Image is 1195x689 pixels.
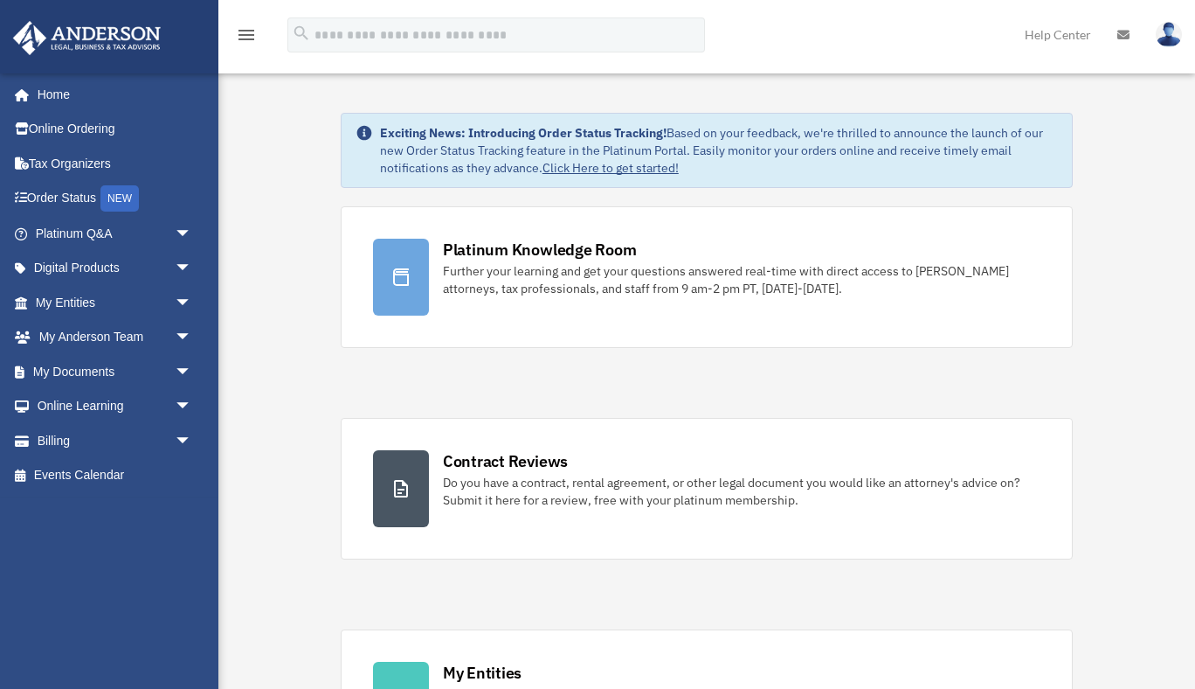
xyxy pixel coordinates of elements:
[380,125,667,141] strong: Exciting News: Introducing Order Status Tracking!
[175,320,210,356] span: arrow_drop_down
[12,112,218,147] a: Online Ordering
[8,21,166,55] img: Anderson Advisors Platinum Portal
[542,160,679,176] a: Click Here to get started!
[292,24,311,43] i: search
[443,474,1040,509] div: Do you have a contract, rental agreement, or other legal document you would like an attorney's ad...
[341,418,1073,560] a: Contract Reviews Do you have a contract, rental agreement, or other legal document you would like...
[341,206,1073,348] a: Platinum Knowledge Room Further your learning and get your questions answered real-time with dire...
[12,285,218,320] a: My Entitiesarrow_drop_down
[175,354,210,390] span: arrow_drop_down
[175,389,210,425] span: arrow_drop_down
[12,389,218,424] a: Online Learningarrow_drop_down
[443,239,637,261] div: Platinum Knowledge Room
[236,31,257,45] a: menu
[443,262,1040,297] div: Further your learning and get your questions answered real-time with direct access to [PERSON_NAM...
[175,251,210,287] span: arrow_drop_down
[12,320,218,355] a: My Anderson Teamarrow_drop_down
[12,458,218,493] a: Events Calendar
[12,216,218,251] a: Platinum Q&Aarrow_drop_down
[100,185,139,212] div: NEW
[12,251,218,286] a: Digital Productsarrow_drop_down
[380,124,1058,177] div: Based on your feedback, we're thrilled to announce the launch of our new Order Status Tracking fe...
[12,77,210,112] a: Home
[175,285,210,321] span: arrow_drop_down
[12,146,218,181] a: Tax Organizers
[1156,22,1182,47] img: User Pic
[443,450,568,472] div: Contract Reviews
[175,216,210,252] span: arrow_drop_down
[12,181,218,217] a: Order StatusNEW
[12,423,218,458] a: Billingarrow_drop_down
[12,354,218,389] a: My Documentsarrow_drop_down
[236,24,257,45] i: menu
[443,662,522,684] div: My Entities
[175,423,210,459] span: arrow_drop_down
